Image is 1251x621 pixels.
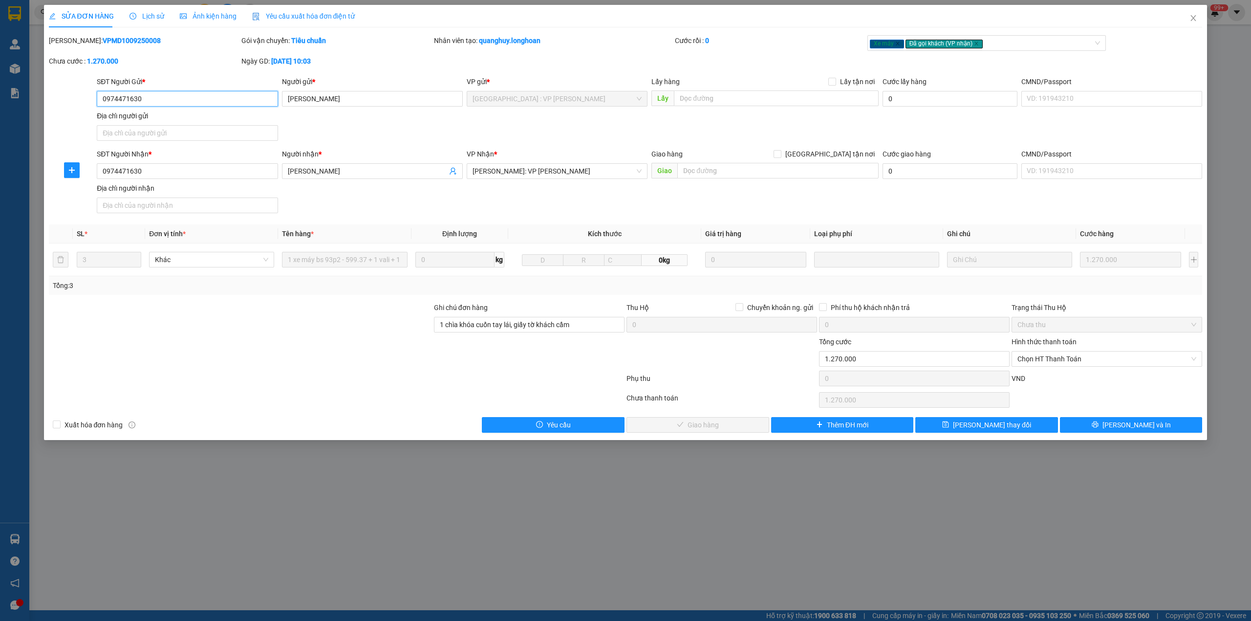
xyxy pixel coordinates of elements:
span: kg [495,252,504,267]
span: plus [65,166,79,174]
span: Tổng cước [819,338,851,346]
span: edit [49,13,56,20]
button: plusThêm ĐH mới [771,417,914,433]
span: Lấy tận nơi [836,76,879,87]
div: SĐT Người Nhận [97,149,278,159]
span: Đã gọi khách (VP nhận) [906,40,983,48]
span: [GEOGRAPHIC_DATA] tận nơi [781,149,879,159]
span: picture [180,13,187,20]
b: 0 [705,37,709,44]
span: exclamation-circle [536,421,543,429]
span: Xe máy [870,40,904,48]
input: C [604,254,642,266]
span: Hà Nội : VP Nam Từ Liêm [473,91,642,106]
div: Địa chỉ người nhận [97,183,278,194]
div: Nhân viên tạo: [434,35,673,46]
input: Cước lấy hàng [883,91,1017,107]
button: delete [53,252,68,267]
b: [DATE] 10:03 [271,57,311,65]
span: Xuất hóa đơn hàng [61,420,127,430]
input: D [522,254,563,266]
div: Người nhận [282,149,463,159]
div: Cước rồi : [675,35,865,46]
span: Chưa thu [1017,317,1196,332]
span: VP Nhận [467,150,494,158]
span: SỬA ĐƠN HÀNG [49,12,114,20]
span: Lấy hàng [651,78,680,86]
button: plus [64,162,80,178]
input: Địa chỉ của người gửi [97,125,278,141]
label: Ghi chú đơn hàng [434,304,488,311]
input: Địa chỉ của người nhận [97,198,278,213]
div: SĐT Người Gửi [97,76,278,87]
span: Thu Hộ [626,304,649,311]
span: Định lượng [442,230,477,238]
span: printer [1092,421,1099,429]
span: [PERSON_NAME] thay đổi [953,420,1031,430]
span: Hồ Chí Minh: VP Bình Thạnh [473,164,642,178]
span: Ảnh kiện hàng [180,12,237,20]
span: Chọn HT Thanh Toán [1017,352,1196,366]
div: Người gửi [282,76,463,87]
th: Loại phụ phí [810,224,943,244]
span: Cước hàng [1080,230,1114,238]
div: Gói vận chuyển: [241,35,432,46]
span: save [942,421,949,429]
span: info-circle [129,421,135,428]
b: quanghuy.longhoan [479,37,540,44]
div: CMND/Passport [1021,76,1202,87]
input: Ghi Chú [947,252,1072,267]
button: save[PERSON_NAME] thay đổi [915,417,1058,433]
span: user-add [449,167,457,175]
span: Phí thu hộ khách nhận trả [827,302,914,313]
b: Tiêu chuẩn [291,37,326,44]
span: Giao [651,163,677,178]
input: Dọc đường [674,90,879,106]
input: VD: Bàn, Ghế [282,252,407,267]
label: Cước giao hàng [883,150,931,158]
img: icon [252,13,260,21]
span: Yêu cầu [547,420,571,430]
b: 1.270.000 [87,57,118,65]
span: Lấy [651,90,674,106]
span: clock-circle [129,13,136,20]
span: Yêu cầu xuất hóa đơn điện tử [252,12,355,20]
span: close [974,41,979,46]
span: Kích thước [588,230,622,238]
div: Địa chỉ người gửi [97,111,278,121]
span: Thêm ĐH mới [827,420,868,430]
span: Giá trị hàng [705,230,741,238]
span: plus [816,421,823,429]
span: SL [77,230,85,238]
span: 0kg [642,254,688,266]
label: Hình thức thanh toán [1012,338,1077,346]
div: Chưa thanh toán [625,393,818,410]
th: Ghi chú [943,224,1076,244]
div: Tổng: 3 [53,280,482,291]
div: [PERSON_NAME]: [49,35,239,46]
span: Giao hàng [651,150,683,158]
input: Dọc đường [677,163,879,178]
div: Ngày GD: [241,56,432,67]
span: [PERSON_NAME] và In [1102,420,1171,430]
span: close [895,41,900,46]
div: Trạng thái Thu Hộ [1012,302,1202,313]
button: printer[PERSON_NAME] và In [1060,417,1203,433]
span: Khác [155,252,268,267]
button: Close [1180,5,1207,32]
input: R [563,254,604,266]
div: CMND/Passport [1021,149,1202,159]
span: Chuyển khoản ng. gửi [743,302,817,313]
button: plus [1189,252,1198,267]
input: Ghi chú đơn hàng [434,317,625,333]
span: close [1189,14,1197,22]
span: Đơn vị tính [149,230,186,238]
div: Chưa cước : [49,56,239,67]
input: 0 [705,252,806,267]
b: VPMD1009250008 [103,37,161,44]
input: 0 [1080,252,1181,267]
div: Phụ thu [625,373,818,390]
div: VP gửi [467,76,647,87]
span: Tên hàng [282,230,314,238]
span: Lịch sử [129,12,164,20]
